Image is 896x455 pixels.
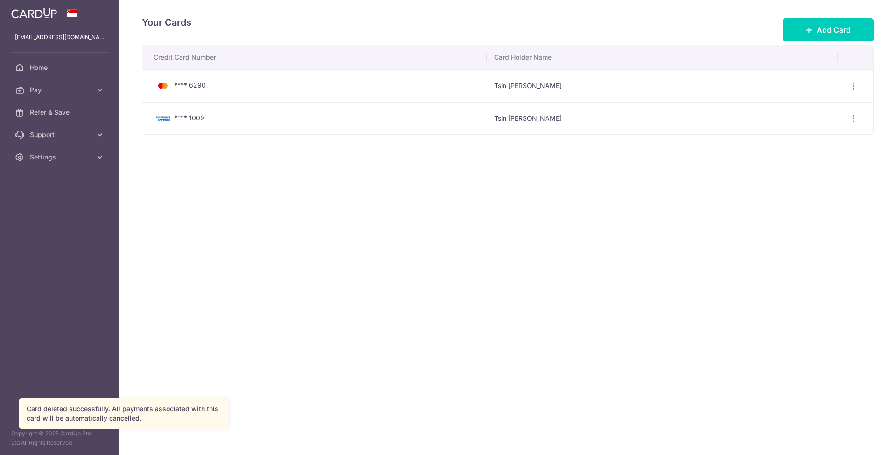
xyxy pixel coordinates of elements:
[142,15,191,30] h4: Your Cards
[30,130,91,139] span: Support
[15,33,105,42] p: [EMAIL_ADDRESS][DOMAIN_NAME]
[783,18,874,41] button: Add Card
[27,404,220,423] div: Card deleted successfully. All payments associated with this card will be automatically cancelled.
[30,108,91,117] span: Refer & Save
[30,63,91,72] span: Home
[30,85,91,95] span: Pay
[487,69,837,102] td: Tsin [PERSON_NAME]
[142,45,487,69] th: Credit Card Number
[487,45,837,69] th: Card Holder Name
[154,80,172,91] img: Bank Card
[487,102,837,135] td: Tsin [PERSON_NAME]
[817,24,851,35] span: Add Card
[154,113,172,124] img: Bank Card
[30,152,91,162] span: Settings
[11,7,57,19] img: CardUp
